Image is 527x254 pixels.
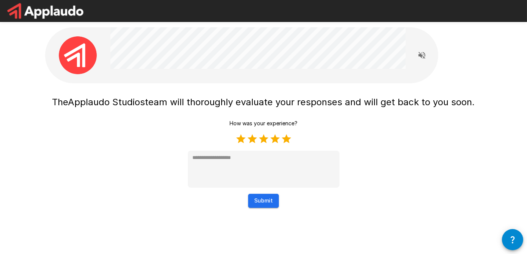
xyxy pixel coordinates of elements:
button: Read questions aloud [414,48,429,63]
img: applaudo_avatar.png [59,36,97,74]
span: team will thoroughly evaluate your responses and will get back to you soon. [145,97,475,108]
button: Submit [248,194,279,208]
span: Applaudo Studios [68,97,145,108]
p: How was your experience? [230,120,297,127]
span: The [52,97,68,108]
